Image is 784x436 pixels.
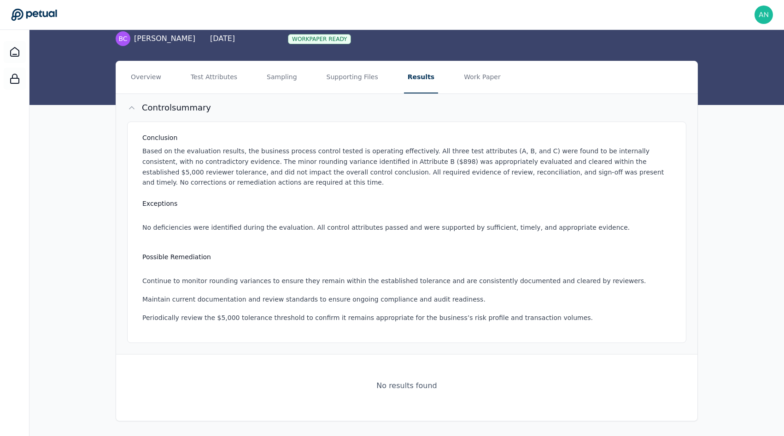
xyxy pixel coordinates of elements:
[142,252,675,262] h3: Possible Remediation
[755,6,773,24] img: andrew+reddit@petual.ai
[142,276,675,285] li: Continue to monitor rounding variances to ensure they remain within the established tolerance and...
[4,41,26,63] a: Dashboard
[187,61,241,93] button: Test Attributes
[288,34,351,44] div: Workpaper Ready
[116,61,697,93] nav: Tabs
[118,34,127,43] span: BC
[142,223,675,232] li: No deficiencies were identified during the evaluation. All control attributes passed and were sup...
[323,61,382,93] button: Supporting Files
[404,61,438,93] button: Results
[142,101,211,114] h2: Control summary
[142,313,675,322] li: Periodically review the $5,000 tolerance threshold to confirm it remains appropriate for the busi...
[210,33,273,44] div: [DATE]
[142,199,675,208] h3: Exceptions
[142,133,675,142] h3: Conclusion
[127,61,165,93] button: Overview
[134,33,195,44] span: [PERSON_NAME]
[263,61,301,93] button: Sampling
[142,146,675,188] p: Based on the evaluation results, the business process control tested is operating effectively. Al...
[116,94,697,122] button: Controlsummary
[376,380,437,391] div: No results found
[142,295,675,304] li: Maintain current documentation and review standards to ensure ongoing compliance and audit readin...
[4,68,26,90] a: SOC
[460,61,504,93] button: Work Paper
[11,8,57,21] a: Go to Dashboard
